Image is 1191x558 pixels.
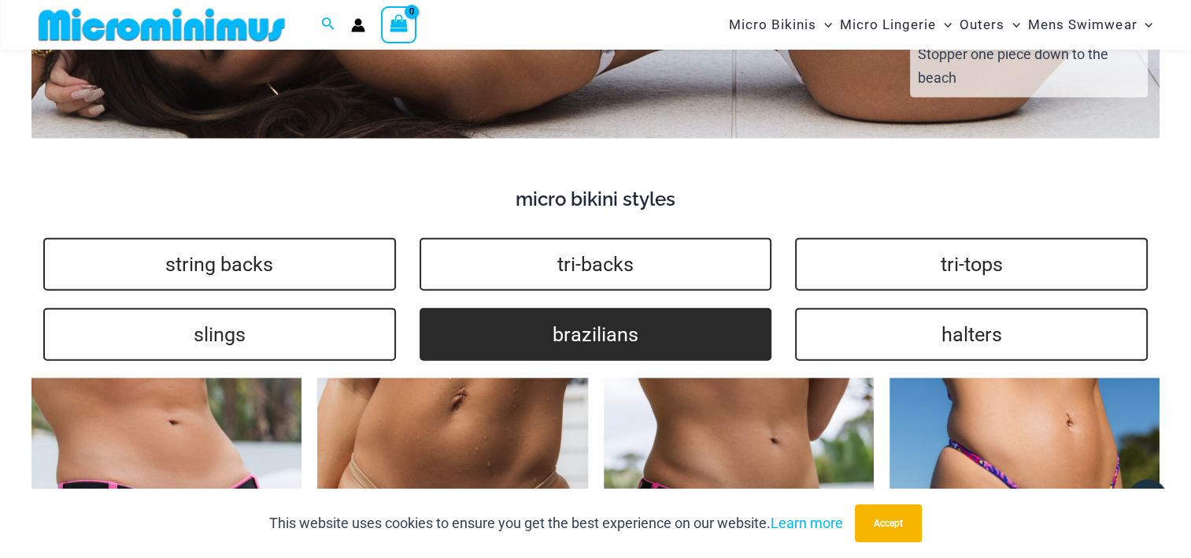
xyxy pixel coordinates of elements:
[795,308,1148,361] a: halters
[725,5,836,45] a: Micro BikinisMenu ToggleMenu Toggle
[1137,5,1152,45] span: Menu Toggle
[936,5,952,45] span: Menu Toggle
[771,515,843,531] a: Learn more
[43,308,396,361] a: slings
[1004,5,1020,45] span: Menu Toggle
[855,504,922,542] button: Accept
[420,238,772,291] a: tri-backs
[351,18,365,32] a: Account icon link
[381,6,417,43] a: View Shopping Cart, empty
[840,5,936,45] span: Micro Lingerie
[960,5,1004,45] span: Outers
[956,5,1024,45] a: OutersMenu ToggleMenu Toggle
[836,5,956,45] a: Micro LingerieMenu ToggleMenu Toggle
[723,2,1160,47] nav: Site Navigation
[420,308,772,361] a: brazilians
[1028,5,1137,45] span: Mens Swimwear
[43,238,396,291] a: string backs
[321,15,335,35] a: Search icon link
[816,5,832,45] span: Menu Toggle
[1024,5,1156,45] a: Mens SwimwearMenu ToggleMenu Toggle
[31,188,1160,211] h4: micro bikini styles
[269,511,843,535] p: This website uses cookies to ensure you get the best experience on our website.
[729,5,816,45] span: Micro Bikinis
[32,7,291,43] img: MM SHOP LOGO FLAT
[795,238,1148,291] a: tri-tops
